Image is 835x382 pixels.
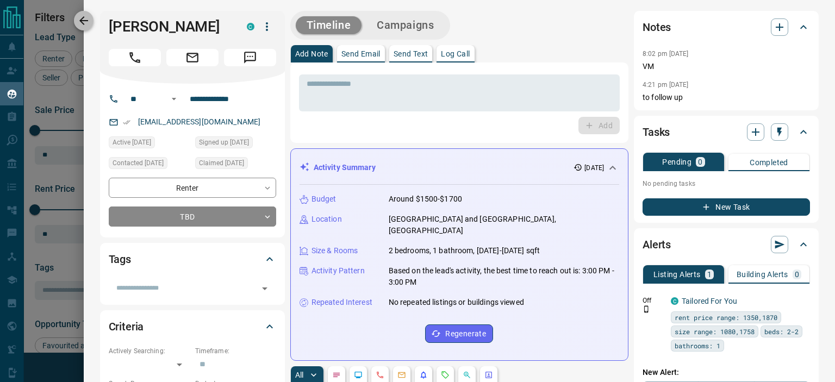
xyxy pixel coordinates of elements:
span: Active [DATE] [113,137,151,148]
p: Repeated Interest [311,297,372,308]
h2: Notes [643,18,671,36]
div: Criteria [109,314,276,340]
span: beds: 2-2 [764,326,799,337]
p: Budget [311,193,337,205]
div: Notes [643,14,810,40]
span: bathrooms: 1 [675,340,720,351]
p: Building Alerts [737,271,788,278]
span: Message [224,49,276,66]
p: 1 [707,271,712,278]
p: Pending [662,158,691,166]
p: Activity Pattern [311,265,365,277]
p: Timeframe: [195,346,276,356]
div: Tags [109,246,276,272]
p: 0 [698,158,702,166]
p: Log Call [441,50,470,58]
svg: Opportunities [463,371,471,379]
svg: Calls [376,371,384,379]
p: 2 bedrooms, 1 bathroom, [DATE]-[DATE] sqft [389,245,540,256]
p: 0 [795,271,799,278]
div: Mon Sep 15 2025 [195,157,276,172]
svg: Requests [441,371,450,379]
a: [EMAIL_ADDRESS][DOMAIN_NAME] [138,117,261,126]
span: Contacted [DATE] [113,158,164,168]
button: Open [167,92,180,105]
span: Call [109,49,161,66]
div: Mon Sep 15 2025 [195,136,276,152]
div: condos.ca [247,23,254,30]
span: size range: 1080,1758 [675,326,755,337]
div: Mon Sep 15 2025 [109,157,190,172]
p: Location [311,214,342,225]
p: Add Note [295,50,328,58]
p: Send Text [394,50,428,58]
div: Mon Sep 15 2025 [109,136,190,152]
p: 4:21 pm [DATE] [643,81,689,89]
p: [DATE] [584,163,604,173]
p: Based on the lead's activity, the best time to reach out is: 3:00 PM - 3:00 PM [389,265,619,288]
p: No repeated listings or buildings viewed [389,297,524,308]
svg: Notes [332,371,341,379]
p: to follow up [643,92,810,103]
p: [GEOGRAPHIC_DATA] and [GEOGRAPHIC_DATA], [GEOGRAPHIC_DATA] [389,214,619,236]
p: Listing Alerts [653,271,701,278]
button: Campaigns [366,16,445,34]
svg: Push Notification Only [643,305,650,313]
span: Signed up [DATE] [199,137,249,148]
span: Claimed [DATE] [199,158,244,168]
div: condos.ca [671,297,678,305]
svg: Agent Actions [484,371,493,379]
h2: Tasks [643,123,670,141]
p: New Alert: [643,367,810,378]
h1: [PERSON_NAME] [109,18,230,35]
h2: Alerts [643,236,671,253]
p: Off [643,296,664,305]
span: rent price range: 1350,1870 [675,312,777,323]
span: Email [166,49,219,66]
p: No pending tasks [643,176,810,192]
button: Open [257,281,272,296]
svg: Email Verified [123,118,130,126]
p: Actively Searching: [109,346,190,356]
p: VM [643,61,810,72]
p: Send Email [341,50,381,58]
div: Renter [109,178,276,198]
p: Activity Summary [314,162,376,173]
p: All [295,371,304,379]
div: Activity Summary[DATE] [300,158,619,178]
button: Timeline [296,16,362,34]
h2: Tags [109,251,131,268]
svg: Emails [397,371,406,379]
p: Size & Rooms [311,245,358,256]
button: Regenerate [425,324,493,343]
div: Alerts [643,231,810,258]
p: 8:02 pm [DATE] [643,50,689,58]
div: Tasks [643,119,810,145]
a: Tailored For You [682,297,737,305]
p: Completed [750,159,788,166]
div: TBD [109,206,276,227]
svg: Lead Browsing Activity [354,371,363,379]
button: New Task [643,198,810,216]
h2: Criteria [109,318,144,335]
svg: Listing Alerts [419,371,428,379]
p: Around $1500-$1700 [389,193,462,205]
